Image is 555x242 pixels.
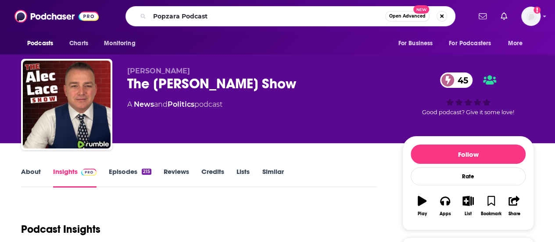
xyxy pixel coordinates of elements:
[508,37,523,50] span: More
[142,169,151,175] div: 215
[497,9,511,24] a: Show notifications dropdown
[481,211,501,217] div: Bookmark
[457,190,480,222] button: List
[201,167,224,188] a: Credits
[64,35,93,52] a: Charts
[127,67,190,75] span: [PERSON_NAME]
[503,190,526,222] button: Share
[502,35,534,52] button: open menu
[521,7,541,26] span: Logged in as calellac
[81,169,97,176] img: Podchaser Pro
[125,6,455,26] div: Search podcasts, credits, & more...
[168,100,194,108] a: Politics
[154,100,168,108] span: and
[440,72,473,88] a: 45
[521,7,541,26] button: Show profile menu
[411,167,526,185] div: Rate
[98,35,147,52] button: open menu
[104,37,135,50] span: Monitoring
[262,167,283,188] a: Similar
[236,167,250,188] a: Lists
[164,167,189,188] a: Reviews
[411,144,526,164] button: Follow
[398,37,433,50] span: For Business
[443,35,504,52] button: open menu
[508,211,520,217] div: Share
[402,67,534,121] div: 45Good podcast? Give it some love!
[14,8,99,25] img: Podchaser - Follow, Share and Rate Podcasts
[475,9,490,24] a: Show notifications dropdown
[433,190,456,222] button: Apps
[21,35,64,52] button: open menu
[465,211,472,217] div: List
[480,190,502,222] button: Bookmark
[21,223,100,236] h1: Podcast Insights
[23,61,111,148] img: The Alec Lace Show
[422,109,514,116] span: Good podcast? Give it some love!
[418,211,427,217] div: Play
[53,167,97,188] a: InsightsPodchaser Pro
[69,37,88,50] span: Charts
[534,7,541,14] svg: Add a profile image
[521,7,541,26] img: User Profile
[385,11,430,22] button: Open AdvancedNew
[389,14,426,18] span: Open Advanced
[440,211,451,217] div: Apps
[411,190,433,222] button: Play
[21,167,41,188] a: About
[134,100,154,108] a: News
[392,35,444,52] button: open menu
[150,9,385,23] input: Search podcasts, credits, & more...
[449,72,473,88] span: 45
[449,37,491,50] span: For Podcasters
[27,37,53,50] span: Podcasts
[109,167,151,188] a: Episodes215
[413,5,429,14] span: New
[127,99,222,110] div: A podcast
